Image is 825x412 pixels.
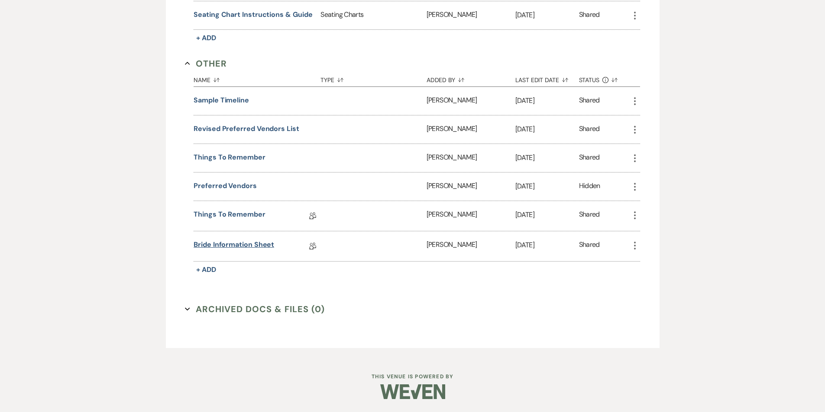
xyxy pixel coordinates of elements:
div: [PERSON_NAME] [427,201,515,231]
div: Hidden [579,181,600,192]
p: [DATE] [515,240,579,251]
div: Shared [579,240,600,253]
button: Status [579,70,630,86]
p: [DATE] [515,152,579,163]
div: [PERSON_NAME] [427,231,515,261]
span: Status [579,77,600,83]
div: [PERSON_NAME] [427,144,515,172]
div: Shared [579,209,600,223]
button: Sample Timeline [194,95,249,105]
span: + Add [196,265,216,274]
button: Added By [427,70,515,86]
p: [DATE] [515,209,579,220]
p: [DATE] [515,95,579,106]
div: Shared [579,95,600,107]
div: Seating Charts [320,1,426,29]
button: + Add [194,32,219,44]
p: [DATE] [515,124,579,135]
button: Other [185,57,227,70]
a: Bride Information Sheet [194,240,274,253]
button: Revised Preferred Vendors List [194,124,299,134]
img: Weven Logo [380,377,445,407]
a: Things to remember [194,209,265,223]
button: Things To Remember [194,152,265,163]
button: Seating Chart Instructions & Guide [194,10,312,20]
button: Preferred Vendors [194,181,257,191]
div: [PERSON_NAME] [427,1,515,29]
div: Shared [579,10,600,21]
button: Last Edit Date [515,70,579,86]
div: Shared [579,124,600,135]
div: Shared [579,152,600,164]
p: [DATE] [515,181,579,192]
button: Name [194,70,320,86]
button: + Add [194,264,219,276]
button: Type [320,70,426,86]
p: [DATE] [515,10,579,21]
div: [PERSON_NAME] [427,172,515,201]
div: [PERSON_NAME] [427,115,515,144]
button: Archived Docs & Files (0) [185,303,325,316]
span: + Add [196,33,216,42]
div: [PERSON_NAME] [427,87,515,115]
